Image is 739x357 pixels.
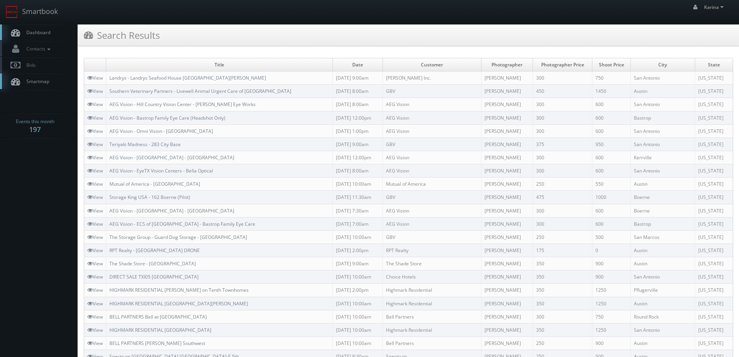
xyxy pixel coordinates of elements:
span: Dashboard [22,29,50,36]
td: 175 [533,244,592,257]
td: [DATE] 2:00pm [332,244,383,257]
td: [US_STATE] [695,138,733,151]
a: AEG Vision - Omni Vision - [GEOGRAPHIC_DATA] [109,128,213,134]
td: [PERSON_NAME] Inc. [383,71,481,85]
td: 250 [533,230,592,244]
td: City [630,58,695,71]
td: [US_STATE] [695,323,733,336]
td: 1250 [592,297,630,310]
a: View [87,340,103,347]
td: 350 [533,297,592,310]
td: [US_STATE] [695,310,733,323]
span: Smartmap [22,78,49,85]
td: 300 [533,204,592,217]
td: 1000 [592,191,630,204]
td: 600 [592,217,630,230]
td: 900 [592,270,630,284]
td: GBV [383,191,481,204]
td: Bell Partners [383,336,481,350]
h3: Search Results [84,28,160,42]
a: HIGHMARK RESIDENTIAL [GEOGRAPHIC_DATA][PERSON_NAME] [109,300,248,307]
td: 350 [533,284,592,297]
td: Boerne [630,191,695,204]
td: Shoot Price [592,58,630,71]
td: 600 [592,124,630,138]
td: [PERSON_NAME] [481,323,533,336]
td: [PERSON_NAME] [481,98,533,111]
td: [US_STATE] [695,244,733,257]
td: [US_STATE] [695,111,733,124]
td: [DATE] 9:00am [332,71,383,85]
a: AEG Vision - EyeTX Vision Centers - Bella Optical [109,167,213,174]
td: [US_STATE] [695,204,733,217]
td: Round Rock [630,310,695,323]
td: [PERSON_NAME] [481,336,533,350]
td: 500 [592,230,630,244]
td: 550 [592,178,630,191]
a: AEG Vision - ECS of [GEOGRAPHIC_DATA] - Bastrop Family Eye Care [109,221,255,227]
td: Austin [630,336,695,350]
a: View [87,154,103,161]
td: [PERSON_NAME] [481,164,533,178]
td: [PERSON_NAME] [481,138,533,151]
td: 250 [533,178,592,191]
td: Bell Partners [383,310,481,323]
a: View [87,75,103,81]
td: [PERSON_NAME] [481,217,533,230]
a: AEG Vision - Bastrop Family Eye Care (Headshot Only) [109,115,225,121]
td: Choice Hotels [383,270,481,284]
td: [PERSON_NAME] [481,310,533,323]
td: [US_STATE] [695,217,733,230]
td: AEG Vision [383,151,481,164]
td: The Shade Store [383,257,481,270]
td: [PERSON_NAME] [481,257,533,270]
td: [DATE] 10:00am [332,336,383,350]
td: 300 [533,98,592,111]
a: HIGHMARK RESIDENTIAL [PERSON_NAME] on Tenth Townhomes [109,287,249,293]
a: Teriyaki Madness - 283 City Base [109,141,181,148]
td: Bastrop [630,111,695,124]
td: AEG Vision [383,164,481,178]
a: BELL PARTNERS Bell at [GEOGRAPHIC_DATA] [109,313,207,320]
a: HIGHMARK RESIDENTIAL [GEOGRAPHIC_DATA] [109,327,211,333]
strong: 197 [29,125,41,134]
td: 300 [533,111,592,124]
a: View [87,167,103,174]
a: RPT Realty - [GEOGRAPHIC_DATA] DRONE [109,247,200,254]
a: View [87,247,103,254]
td: 250 [533,336,592,350]
td: [PERSON_NAME] [481,85,533,98]
td: Highmark Residential [383,284,481,297]
td: [DATE] 7:30am [332,204,383,217]
td: [PERSON_NAME] [481,191,533,204]
span: Karina [704,4,726,10]
a: AEG Vision - Hill Country Vision Center - [PERSON_NAME] Eye Works [109,101,256,108]
a: View [87,313,103,320]
a: Mutual of America - [GEOGRAPHIC_DATA] [109,181,200,187]
td: 300 [533,164,592,178]
a: Landrys - Landrys Seafood House [GEOGRAPHIC_DATA][PERSON_NAME] [109,75,266,81]
td: RPT Realty [383,244,481,257]
td: San Antonio [630,98,695,111]
td: 600 [592,204,630,217]
a: View [87,101,103,108]
td: [DATE] 10:00am [332,178,383,191]
span: Contacts [22,45,52,52]
td: [US_STATE] [695,230,733,244]
td: Mutual of America [383,178,481,191]
td: [US_STATE] [695,85,733,98]
td: [PERSON_NAME] [481,178,533,191]
a: The Shade Store - [GEOGRAPHIC_DATA] [109,260,196,267]
td: Austin [630,244,695,257]
td: 300 [533,310,592,323]
td: [DATE] 11:30am [332,191,383,204]
td: 900 [592,336,630,350]
a: View [87,115,103,121]
td: [US_STATE] [695,191,733,204]
td: 300 [533,71,592,85]
span: Bids [22,62,36,68]
td: GBV [383,85,481,98]
td: [DATE] 9:00am [332,257,383,270]
td: AEG Vision [383,217,481,230]
a: BELL PARTNERS [PERSON_NAME] Southwest [109,340,205,347]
